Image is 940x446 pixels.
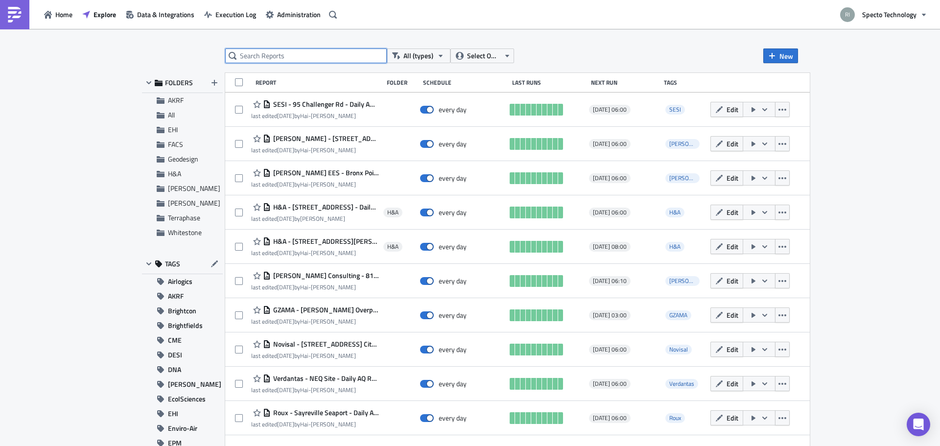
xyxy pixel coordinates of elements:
div: every day [439,105,467,114]
div: Last Runs [512,79,586,86]
span: [DATE] 06:00 [593,209,627,216]
span: [PERSON_NAME] [168,377,221,392]
div: last edited by Hai-[PERSON_NAME] [251,146,378,154]
span: [DATE] 03:00 [593,311,627,319]
span: Whitestone [168,227,202,237]
div: every day [439,345,467,354]
button: Execution Log [199,7,261,22]
time: 2025-09-15T14:10:24Z [277,385,294,395]
img: Avatar [839,6,856,23]
span: Dresdner Robin [665,139,700,149]
span: [PERSON_NAME] EES [669,173,726,183]
span: H&A [665,242,684,252]
span: SESI - 95 Challenger Rd - Daily AQ report [271,100,378,109]
span: GZAMA - Bowker Overpass - daily AQ report [271,305,378,314]
button: Edit [710,342,743,357]
time: 2025-08-04T14:37:23Z [277,420,294,429]
span: Edit [727,413,738,423]
button: AKRF [142,289,223,304]
div: last edited by Hai-[PERSON_NAME] [251,112,378,119]
span: Select Owner [467,50,500,61]
button: Specto Technology [834,4,933,25]
span: Stevenson [665,276,700,286]
span: AKRF [168,95,184,105]
span: [DATE] 06:00 [593,414,627,422]
a: Administration [261,7,326,22]
span: DNA [168,362,181,377]
div: every day [439,242,467,251]
span: [DATE] 06:10 [593,277,627,285]
span: Edit [727,241,738,252]
div: last edited by Hai-[PERSON_NAME] [251,318,378,325]
span: Novisal - 100 Water St Jersey City - Daily AQ Report [271,340,378,349]
span: Specto Technology [862,9,916,20]
div: last edited by Hai-[PERSON_NAME] [251,386,378,394]
span: SESI [669,105,681,114]
span: Langan EES [665,173,700,183]
button: [PERSON_NAME] [142,377,223,392]
span: EcolSciences [168,392,206,406]
div: every day [439,277,467,285]
span: [DATE] 06:00 [593,380,627,388]
span: Edit [727,276,738,286]
button: DESI [142,348,223,362]
span: Novisal [669,345,688,354]
div: every day [439,311,467,320]
span: Edit [727,344,738,354]
button: All (types) [387,48,450,63]
div: last edited by Hai-[PERSON_NAME] [251,181,378,188]
span: CME [168,333,182,348]
span: H&A [387,209,399,216]
div: every day [439,140,467,148]
span: Home [55,9,72,20]
button: Brightfields [142,318,223,333]
span: GZAMA [669,310,687,320]
span: H&A - 4101 Arthur Kill Rd - Daily AQ report [271,237,378,246]
time: 2025-08-08T11:21:43Z [277,282,294,292]
span: EHI [168,406,178,421]
button: Data & Integrations [121,7,199,22]
button: Home [39,7,77,22]
button: Enviro-Air [142,421,223,436]
button: Select Owner [450,48,514,63]
span: Roux [665,413,685,423]
span: Edit [727,207,738,217]
div: Tags [664,79,706,86]
span: All (types) [403,50,433,61]
span: Brightcon [168,304,196,318]
span: SESI [665,105,685,115]
button: Edit [710,136,743,151]
button: Explore [77,7,121,22]
span: Dresdner Robin - 701 Newark Ave- Daily AQ report [271,134,378,143]
div: Folder [387,79,418,86]
span: H&A [669,208,681,217]
span: Verdantas [665,379,698,389]
span: Execution Log [215,9,256,20]
span: Saltus [168,198,220,208]
span: Roux [669,413,681,423]
div: last edited by [PERSON_NAME] [251,215,378,222]
button: DNA [142,362,223,377]
span: Edit [727,378,738,389]
time: 2025-09-08T03:40:11Z [277,145,294,155]
time: 2025-09-23T20:55:54Z [277,214,294,223]
span: GZAMA [665,310,691,320]
span: Brightfields [168,318,203,333]
span: FOLDERS [165,78,193,87]
div: last edited by Hai-[PERSON_NAME] [251,249,378,257]
span: [DATE] 06:00 [593,106,627,114]
span: Novisal [665,345,692,354]
button: Airlogics [142,274,223,289]
div: every day [439,414,467,423]
time: 2025-08-14T20:09:58Z [277,351,294,360]
div: Open Intercom Messenger [907,413,930,436]
div: last edited by Hai-[PERSON_NAME] [251,421,378,428]
span: Airlogics [168,274,192,289]
span: [DATE] 08:00 [593,243,627,251]
span: Administration [277,9,321,20]
span: Verdantas [669,379,694,388]
span: [DATE] 06:00 [593,346,627,353]
span: [PERSON_NAME] [669,139,714,148]
button: CME [142,333,223,348]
